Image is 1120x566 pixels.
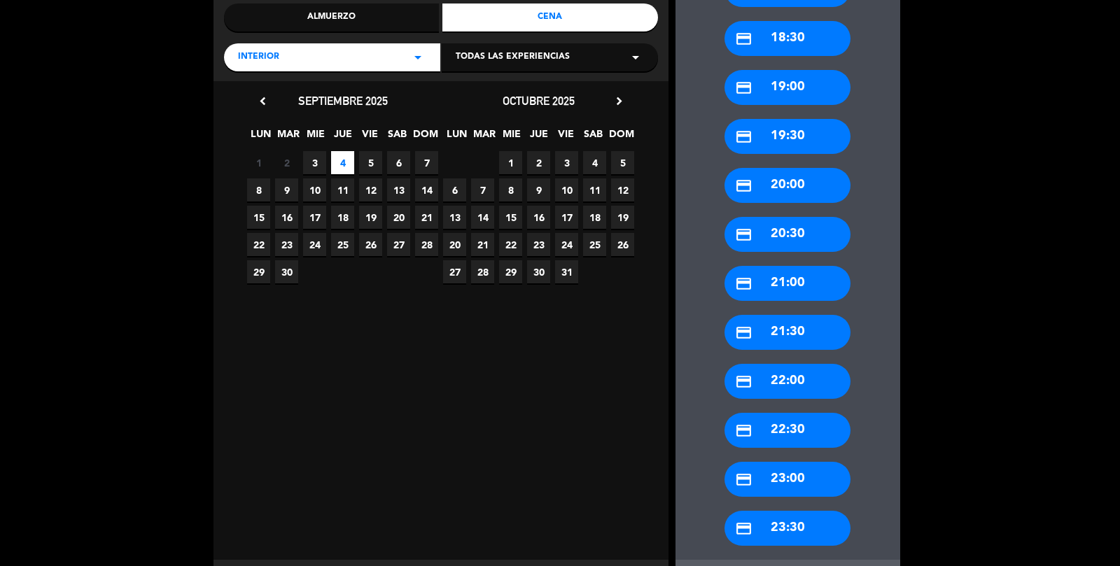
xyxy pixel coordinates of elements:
span: 13 [387,178,410,201]
span: 30 [527,260,550,283]
span: 17 [303,206,326,229]
span: JUE [331,126,354,149]
span: 20 [443,233,466,256]
span: 25 [583,233,606,256]
span: 5 [611,151,634,174]
i: credit_card [735,275,752,292]
div: 23:00 [724,462,850,497]
span: 16 [275,206,298,229]
span: VIE [554,126,577,149]
span: 12 [611,178,634,201]
span: 24 [555,233,578,256]
div: 20:30 [724,217,850,252]
div: 19:00 [724,70,850,105]
span: 10 [555,178,578,201]
div: 22:30 [724,413,850,448]
span: 22 [247,233,270,256]
i: credit_card [735,128,752,146]
div: 23:30 [724,511,850,546]
span: 30 [275,260,298,283]
div: 21:00 [724,266,850,301]
span: 4 [331,151,354,174]
span: 25 [331,233,354,256]
span: 6 [443,178,466,201]
i: credit_card [735,30,752,48]
span: 2 [275,151,298,174]
span: 4 [583,151,606,174]
div: Almuerzo [224,3,440,31]
span: 12 [359,178,382,201]
span: 29 [499,260,522,283]
i: credit_card [735,373,752,390]
span: 11 [331,178,354,201]
span: 8 [247,178,270,201]
i: arrow_drop_down [409,49,426,66]
span: 7 [471,178,494,201]
span: Todas las experiencias [456,50,570,64]
span: 6 [387,151,410,174]
span: 3 [555,151,578,174]
span: 13 [443,206,466,229]
span: INTERIOR [238,50,279,64]
span: SAB [386,126,409,149]
i: credit_card [735,471,752,488]
span: MAR [472,126,496,149]
span: 21 [415,206,438,229]
span: 14 [471,206,494,229]
i: credit_card [735,226,752,243]
span: 14 [415,178,438,201]
span: 18 [331,206,354,229]
span: JUE [527,126,550,149]
span: 8 [499,178,522,201]
i: credit_card [735,324,752,341]
span: 11 [583,178,606,201]
span: 27 [443,260,466,283]
i: arrow_drop_down [627,49,644,66]
span: 7 [415,151,438,174]
span: 19 [359,206,382,229]
div: 22:00 [724,364,850,399]
div: 18:30 [724,21,850,56]
span: VIE [358,126,381,149]
span: SAB [582,126,605,149]
span: 20 [387,206,410,229]
i: credit_card [735,422,752,439]
span: 29 [247,260,270,283]
span: 31 [555,260,578,283]
span: 2 [527,151,550,174]
span: 23 [275,233,298,256]
span: 17 [555,206,578,229]
i: chevron_left [255,94,270,108]
span: 28 [471,260,494,283]
span: DOM [609,126,632,149]
span: MAR [276,126,300,149]
div: 21:30 [724,315,850,350]
i: credit_card [735,79,752,97]
span: 27 [387,233,410,256]
span: 9 [275,178,298,201]
span: septiembre 2025 [298,94,388,108]
div: 19:30 [724,119,850,154]
span: 15 [247,206,270,229]
i: credit_card [735,520,752,537]
span: 1 [499,151,522,174]
span: LUN [249,126,272,149]
span: MIE [304,126,327,149]
div: 20:00 [724,168,850,203]
span: 3 [303,151,326,174]
div: Cena [442,3,658,31]
span: 16 [527,206,550,229]
span: 26 [359,233,382,256]
span: 9 [527,178,550,201]
span: octubre 2025 [503,94,575,108]
span: 28 [415,233,438,256]
span: DOM [413,126,436,149]
span: 23 [527,233,550,256]
span: 15 [499,206,522,229]
span: 18 [583,206,606,229]
i: credit_card [735,177,752,194]
span: 22 [499,233,522,256]
span: 10 [303,178,326,201]
span: 19 [611,206,634,229]
span: 5 [359,151,382,174]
